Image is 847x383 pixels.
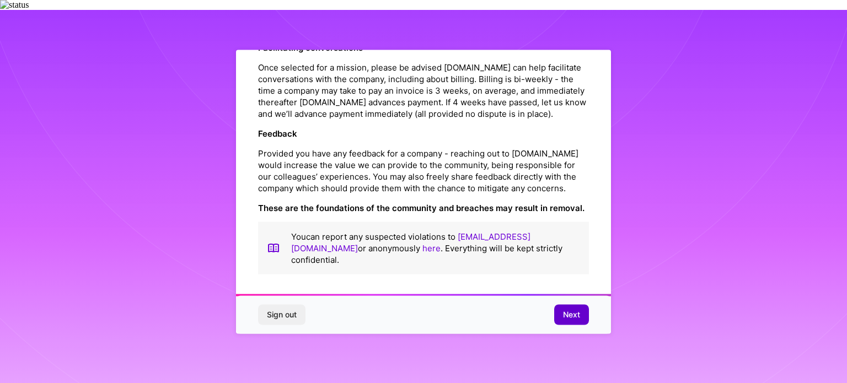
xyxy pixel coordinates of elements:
[258,128,297,138] strong: Feedback
[267,309,297,320] span: Sign out
[267,230,280,265] img: book icon
[258,202,585,213] strong: These are the foundations of the community and breaches may result in removal.
[563,309,580,320] span: Next
[554,305,589,325] button: Next
[258,61,589,119] p: Once selected for a mission, please be advised [DOMAIN_NAME] can help facilitate conversations wi...
[291,231,530,253] a: [EMAIL_ADDRESS][DOMAIN_NAME]
[422,242,441,253] a: here
[258,147,589,193] p: Provided you have any feedback for a company - reaching out to [DOMAIN_NAME] would increase the v...
[291,230,580,265] p: You can report any suspected violations to or anonymously . Everything will be kept strictly conf...
[258,305,305,325] button: Sign out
